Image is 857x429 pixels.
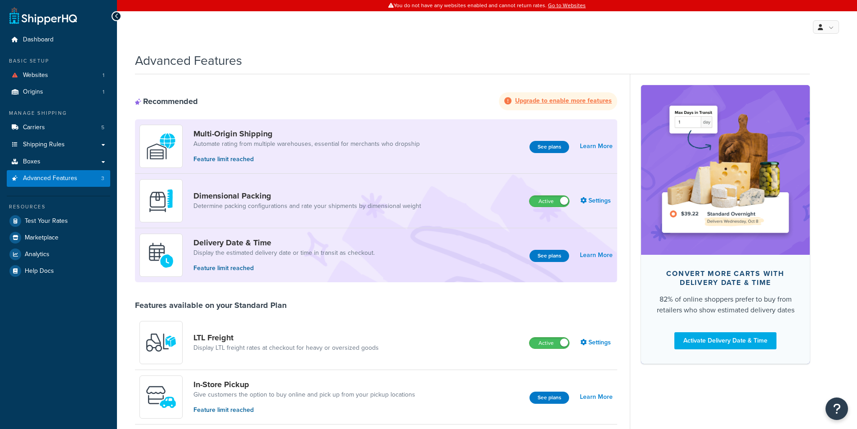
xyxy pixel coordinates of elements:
strong: Upgrade to enable more features [515,96,612,105]
a: Help Docs [7,263,110,279]
a: Analytics [7,246,110,262]
span: Shipping Rules [23,141,65,149]
a: Shipping Rules [7,136,110,153]
li: Carriers [7,119,110,136]
a: Give customers the option to buy online and pick up from your pickup locations [193,390,415,399]
a: Determine packing configurations and rate your shipments by dimensional weight [193,202,421,211]
li: Advanced Features [7,170,110,187]
div: Features available on your Standard Plan [135,300,287,310]
img: gfkeb5ejjkALwAAAABJRU5ErkJggg== [145,239,177,271]
p: Feature limit reached [193,263,375,273]
div: Resources [7,203,110,211]
img: y79ZsPf0fXUFUhFXDzUgf+ktZg5F2+ohG75+v3d2s1D9TjoU8PiyCIluIjV41seZevKCRuEjTPPOKHJsQcmKCXGdfprl3L4q7... [145,327,177,358]
span: Test Your Rates [25,217,68,225]
li: Origins [7,84,110,100]
a: Test Your Rates [7,213,110,229]
span: Carriers [23,124,45,131]
span: Analytics [25,251,49,258]
a: Settings [580,336,613,349]
div: Convert more carts with delivery date & time [655,269,795,287]
button: See plans [529,141,569,153]
button: See plans [529,250,569,262]
a: Settings [580,194,613,207]
div: Manage Shipping [7,109,110,117]
p: Feature limit reached [193,154,420,164]
a: Automate rating from multiple warehouses, essential for merchants who dropship [193,140,420,149]
a: Origins1 [7,84,110,100]
span: Help Docs [25,267,54,275]
button: Open Resource Center [826,397,848,420]
a: Learn More [580,391,613,403]
span: 5 [101,124,104,131]
img: feature-image-ddt-36eae7f7280da8017bfb280eaccd9c446f90b1fe08728e4019434db127062ab4.png [655,99,796,241]
span: 1 [103,72,104,79]
a: Display the estimated delivery date or time in transit as checkout. [193,248,375,257]
span: Marketplace [25,234,58,242]
a: Boxes [7,154,110,170]
a: Carriers5 [7,119,110,136]
span: Advanced Features [23,175,77,182]
a: Activate Delivery Date & Time [674,332,776,349]
a: Advanced Features3 [7,170,110,187]
a: Learn More [580,249,613,262]
a: Dimensional Packing [193,191,421,201]
a: Delivery Date & Time [193,238,375,248]
span: Boxes [23,158,40,166]
h1: Advanced Features [135,52,242,69]
span: Websites [23,72,48,79]
a: Websites1 [7,67,110,84]
span: Origins [23,88,43,96]
span: 1 [103,88,104,96]
a: In-Store Pickup [193,379,415,389]
div: Basic Setup [7,57,110,65]
a: LTL Freight [193,333,379,343]
a: Go to Websites [548,1,586,9]
img: wfgcfpwTIucLEAAAAASUVORK5CYII= [145,381,177,413]
p: Feature limit reached [193,405,415,415]
a: Display LTL freight rates at checkout for heavy or oversized goods [193,343,379,352]
a: Marketplace [7,230,110,246]
a: Multi-Origin Shipping [193,129,420,139]
a: Dashboard [7,32,110,48]
img: DTVBYsAAAAAASUVORK5CYII= [145,185,177,217]
div: Recommended [135,96,198,106]
button: See plans [529,392,569,404]
span: Dashboard [23,36,54,44]
div: 82% of online shoppers prefer to buy from retailers who show estimated delivery dates [655,294,795,316]
img: WatD5o0RtDAAAAAElFTkSuQmCC [145,131,177,162]
span: 3 [101,175,104,182]
label: Active [529,196,569,207]
label: Active [529,338,569,348]
a: Learn More [580,140,613,153]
